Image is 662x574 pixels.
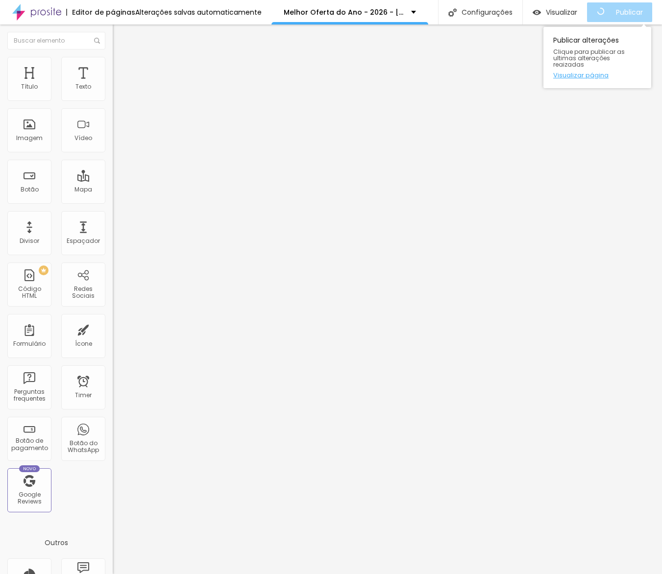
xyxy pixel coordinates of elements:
button: Visualizar [523,2,587,22]
img: Icone [94,38,100,44]
iframe: Editor [113,24,662,574]
div: Botão do WhatsApp [64,440,102,454]
div: Perguntas frequentes [10,388,49,403]
img: view-1.svg [533,8,541,17]
div: Título [21,83,38,90]
div: Timer [75,392,92,399]
img: Icone [448,8,457,17]
div: Google Reviews [10,491,49,505]
div: Código HTML [10,286,49,300]
div: Editor de páginas [66,9,135,16]
div: Publicar alterações [543,27,651,88]
div: Botão de pagamento [10,437,49,452]
input: Buscar elemento [7,32,105,49]
div: Texto [75,83,91,90]
a: Visualizar página [553,72,641,78]
span: Publicar [616,8,643,16]
div: Imagem [16,135,43,142]
div: Vídeo [74,135,92,142]
div: Botão [21,186,39,193]
div: Novo [19,465,40,472]
div: Redes Sociais [64,286,102,300]
div: Mapa [74,186,92,193]
div: Divisor [20,238,39,244]
span: Clique para publicar as ultimas alterações reaizadas [553,48,641,68]
div: Formulário [13,340,46,347]
button: Publicar [587,2,652,22]
div: Alterações salvas automaticamente [135,9,262,16]
div: Espaçador [67,238,100,244]
span: Visualizar [546,8,577,16]
p: Melhor Oferta do Ano - 2026 - [GEOGRAPHIC_DATA] [284,9,404,16]
div: Ícone [75,340,92,347]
